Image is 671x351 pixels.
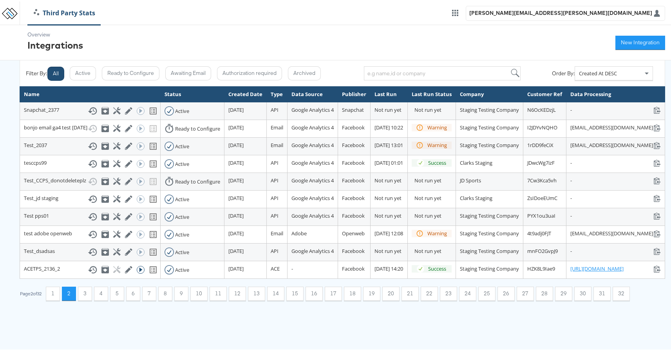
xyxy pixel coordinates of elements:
span: [DATE] [228,105,244,112]
button: 17 [325,285,342,299]
span: API [271,211,279,218]
th: Name [20,85,161,101]
button: 5 [110,285,124,299]
button: 10 [190,285,208,299]
div: - [570,158,661,165]
span: Google Analytics 4 [291,193,334,200]
button: 11 [210,285,227,299]
div: Not run yet [414,211,452,218]
div: ACETPS_2136_2 [24,264,156,273]
th: Status [160,85,224,101]
span: Not run yet [374,246,402,253]
th: Type [267,85,288,101]
span: 1rDD9feCiX [527,140,553,147]
div: - [570,193,661,200]
span: Facebook [342,246,365,253]
div: Active [175,106,189,113]
div: Active [175,194,189,202]
button: 29 [555,285,572,299]
button: 28 [536,285,553,299]
span: [DATE] [228,228,244,235]
span: [DATE] [228,264,244,271]
span: Staging Testing Company [460,228,519,235]
span: Facebook [342,158,365,165]
a: [URL][DOMAIN_NAME] [570,264,624,271]
button: Ready to Configure [102,65,159,79]
div: Success [428,264,446,271]
span: Email [271,140,283,147]
span: [DATE] 12:08 [374,228,403,235]
span: JD Sports [460,175,481,182]
span: [DATE] 14:20 [374,264,403,271]
span: [DATE] 01:01 [374,158,403,165]
th: Publisher [338,85,371,101]
div: Active [175,265,189,272]
span: Created At DESC [579,68,617,75]
button: 26 [497,285,515,299]
button: 18 [344,285,361,299]
th: Last Run [371,85,407,101]
th: Data Source [288,85,338,101]
span: API [271,175,279,182]
svg: View missing tracking codes [148,193,158,202]
div: Test_2037 [24,140,156,149]
button: Active [70,65,96,79]
button: 2 [62,285,76,299]
span: Facebook [342,264,365,271]
span: Google Analytics 4 [291,140,334,147]
th: Created Date [224,85,266,101]
div: Test pps01 [24,211,156,220]
span: 4t9adj0FJT [527,228,551,235]
div: Ready to Configure [175,124,220,131]
button: 16 [306,285,323,299]
th: Data Processing [566,85,665,101]
th: Company [456,85,523,101]
div: [EMAIL_ADDRESS][DOMAIN_NAME] [570,140,661,147]
span: ACE [271,264,280,271]
span: Facebook [342,193,365,200]
div: Active [175,159,189,166]
span: I2JDYvNQHO [527,122,557,129]
div: tesccps99 [24,158,156,167]
div: Active [175,247,189,255]
div: Warning [427,228,447,236]
svg: View missing tracking codes [148,105,158,114]
span: ZsIDoeEUmC [527,193,557,200]
span: Facebook [342,211,365,218]
button: 20 [382,285,400,299]
div: Not run yet [414,246,452,253]
button: 25 [478,285,496,299]
span: mnFO2GvpJ9 [527,246,558,253]
div: - [570,211,661,218]
span: PYX1ou3uaI [527,211,555,218]
button: 22 [421,285,438,299]
span: JDwcWg7izF [527,158,555,165]
button: 3 [78,285,92,299]
div: Test_CCPS_donotdeleteplz [24,175,156,185]
span: Google Analytics 4 [291,158,334,165]
span: Facebook [342,140,365,147]
div: Warning [427,140,447,147]
div: - [570,246,661,253]
span: Staging Testing Company [460,122,519,129]
svg: View missing tracking codes [148,158,158,167]
th: Last Run Status [407,85,456,101]
span: [DATE] [228,211,244,218]
span: [DATE] 13:01 [374,140,403,147]
span: [DATE] [228,175,244,182]
span: Google Analytics 4 [291,211,334,218]
span: API [271,193,279,200]
span: Not run yet [374,193,402,200]
span: API [271,105,279,112]
button: New Integration [615,34,665,48]
span: [DATE] [228,122,244,129]
button: Authorization required [217,65,282,79]
button: 32 [613,285,630,299]
span: Staging Testing Company [460,211,519,218]
button: All [47,65,64,79]
div: Warning [427,122,447,130]
svg: View missing tracking codes [148,264,158,273]
span: Email [271,122,283,129]
button: 19 [363,285,380,299]
div: Not run yet [414,105,452,112]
